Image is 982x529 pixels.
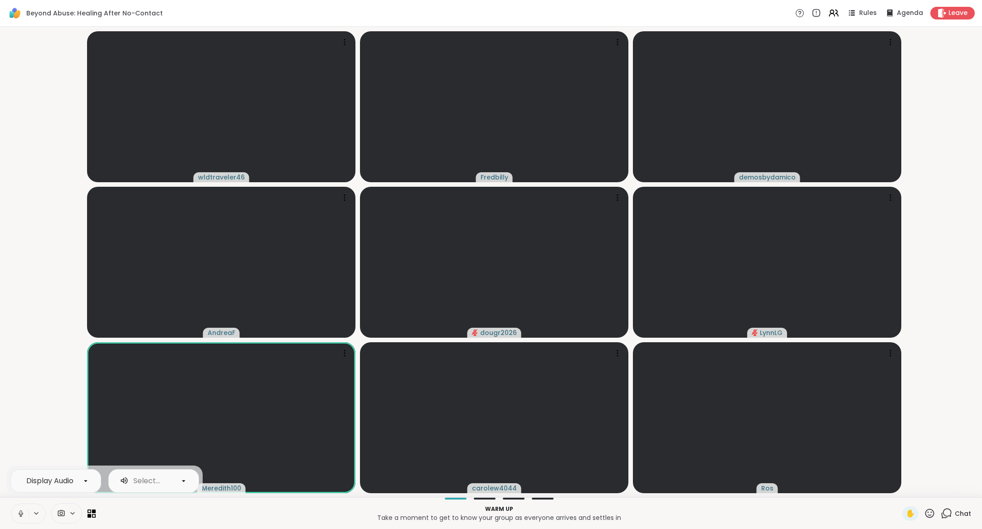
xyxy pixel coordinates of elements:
span: ✋ [906,508,915,519]
span: Rules [859,9,877,18]
div: Select... [133,476,160,486]
p: Warm up [101,505,897,513]
span: Chat [955,509,971,518]
span: LynnLG [760,328,783,337]
p: Take a moment to get to know your group as everyone arrives and settles in [101,513,897,522]
span: dougr2026 [480,328,517,337]
span: audio-muted [752,330,758,336]
span: Ros [761,484,773,493]
span: AndreaF [208,328,235,337]
img: ShareWell Logomark [7,5,23,21]
span: wldtraveler46 [198,173,245,182]
span: Agenda [897,9,923,18]
span: Meredith100 [202,484,241,493]
span: carolew4044 [472,484,517,493]
div: Display Audio [26,476,73,486]
span: audio-muted [472,330,478,336]
span: Beyond Abuse: Healing After No-Contact [26,9,163,18]
span: demosbydamico [739,173,796,182]
span: Leave [948,9,967,18]
span: Fredbilly [481,173,508,182]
